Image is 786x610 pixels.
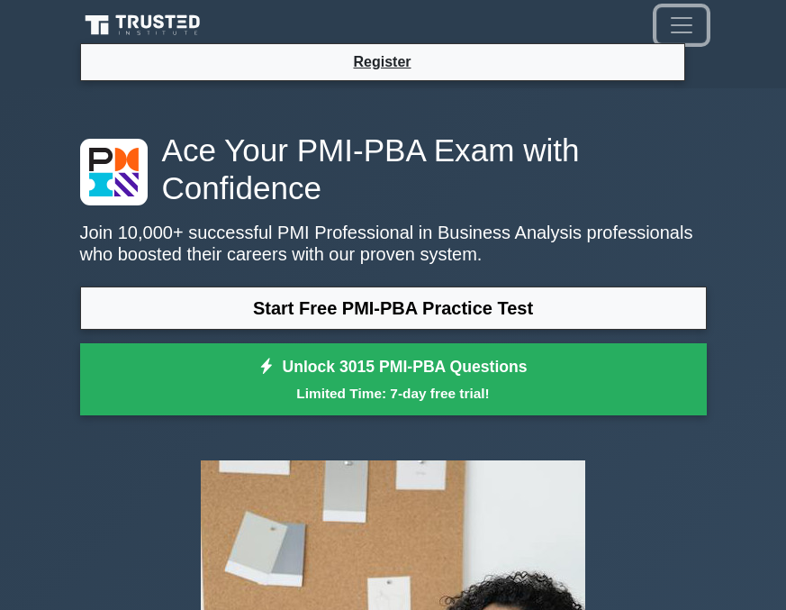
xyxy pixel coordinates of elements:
p: Join 10,000+ successful PMI Professional in Business Analysis professionals who boosted their car... [80,222,707,265]
a: Register [342,50,421,73]
button: Toggle navigation [656,7,707,43]
small: Limited Time: 7-day free trial! [103,383,684,404]
a: Unlock 3015 PMI-PBA QuestionsLimited Time: 7-day free trial! [80,343,707,415]
a: Start Free PMI-PBA Practice Test [80,287,707,330]
h1: Ace Your PMI-PBA Exam with Confidence [80,132,707,207]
